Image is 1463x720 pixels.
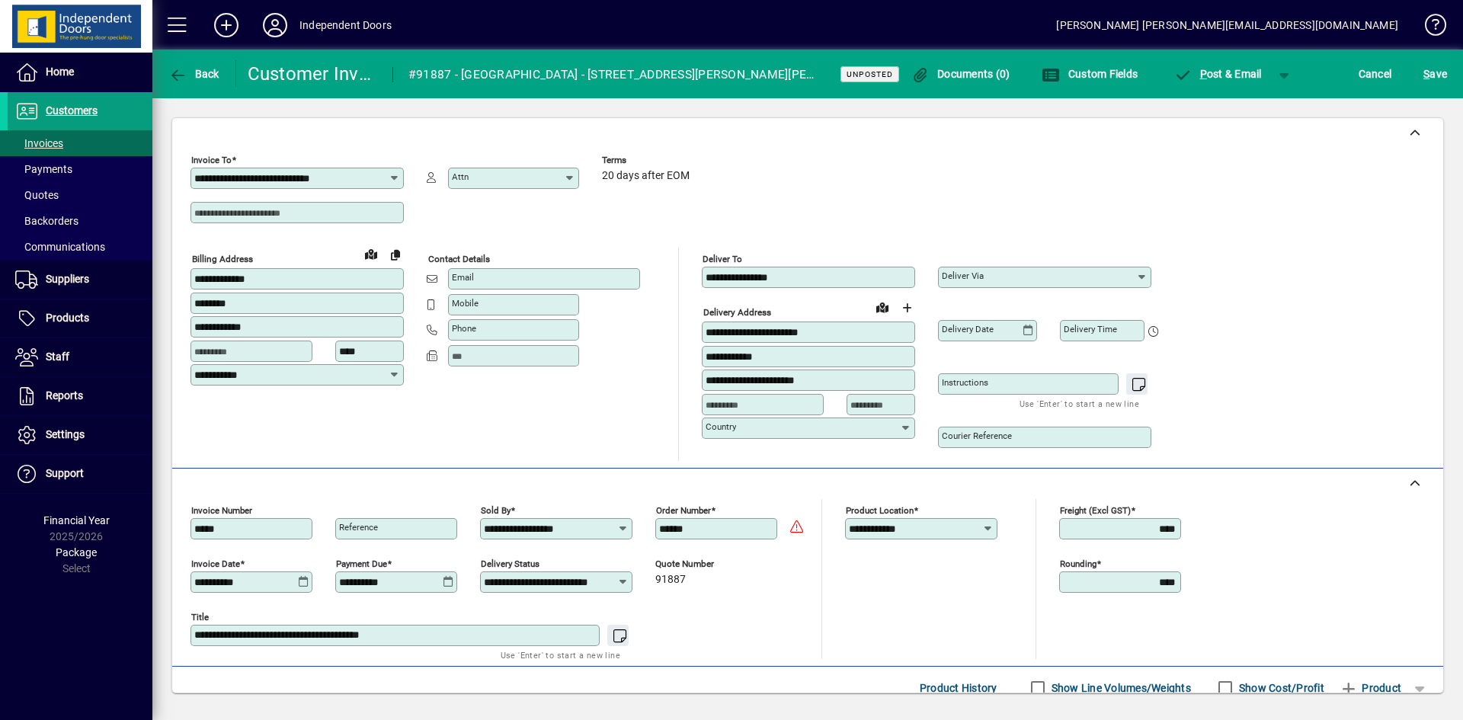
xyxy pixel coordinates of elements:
[191,155,232,165] mat-label: Invoice To
[15,215,78,227] span: Backorders
[481,505,511,516] mat-label: Sold by
[1200,68,1207,80] span: P
[168,68,219,80] span: Back
[655,559,747,569] span: Quote number
[46,66,74,78] span: Home
[602,155,693,165] span: Terms
[299,13,392,37] div: Independent Doors
[1042,68,1138,80] span: Custom Fields
[191,612,209,622] mat-label: Title
[46,312,89,324] span: Products
[8,455,152,493] a: Support
[8,416,152,454] a: Settings
[452,171,469,182] mat-label: Attn
[501,646,620,664] mat-hint: Use 'Enter' to start a new line
[1064,324,1117,334] mat-label: Delivery time
[1420,60,1451,88] button: Save
[1236,680,1324,696] label: Show Cost/Profit
[8,130,152,156] a: Invoices
[481,558,539,569] mat-label: Delivery status
[1173,68,1262,80] span: ost & Email
[1340,676,1401,700] span: Product
[942,430,1012,441] mat-label: Courier Reference
[656,505,711,516] mat-label: Order number
[339,522,378,533] mat-label: Reference
[43,514,110,526] span: Financial Year
[8,182,152,208] a: Quotes
[908,60,1014,88] button: Documents (0)
[703,254,742,264] mat-label: Deliver To
[655,574,686,586] span: 91887
[165,60,223,88] button: Back
[408,62,821,87] div: #91887 - [GEOGRAPHIC_DATA] - [STREET_ADDRESS][PERSON_NAME][PERSON_NAME]
[911,68,1010,80] span: Documents (0)
[202,11,251,39] button: Add
[8,299,152,338] a: Products
[15,137,63,149] span: Invoices
[15,189,59,201] span: Quotes
[602,170,690,182] span: 20 days after EOM
[8,234,152,260] a: Communications
[942,324,994,334] mat-label: Delivery date
[46,350,69,363] span: Staff
[15,241,105,253] span: Communications
[1359,62,1392,86] span: Cancel
[56,546,97,558] span: Package
[1060,558,1096,569] mat-label: Rounding
[1332,674,1409,702] button: Product
[8,338,152,376] a: Staff
[359,242,383,266] a: View on map
[8,377,152,415] a: Reports
[1423,62,1447,86] span: ave
[191,558,240,569] mat-label: Invoice date
[870,295,895,319] a: View on map
[452,298,479,309] mat-label: Mobile
[847,69,893,79] span: Unposted
[706,421,736,432] mat-label: Country
[942,270,984,281] mat-label: Deliver via
[46,273,89,285] span: Suppliers
[846,505,914,516] mat-label: Product location
[191,505,252,516] mat-label: Invoice number
[8,208,152,234] a: Backorders
[1056,13,1398,37] div: [PERSON_NAME] [PERSON_NAME][EMAIL_ADDRESS][DOMAIN_NAME]
[1413,3,1444,53] a: Knowledge Base
[452,323,476,334] mat-label: Phone
[46,467,84,479] span: Support
[251,11,299,39] button: Profile
[8,53,152,91] a: Home
[15,163,72,175] span: Payments
[895,296,919,320] button: Choose address
[46,389,83,402] span: Reports
[8,261,152,299] a: Suppliers
[1355,60,1396,88] button: Cancel
[1060,505,1131,516] mat-label: Freight (excl GST)
[383,242,408,267] button: Copy to Delivery address
[46,428,85,440] span: Settings
[1423,68,1429,80] span: S
[8,156,152,182] a: Payments
[336,558,387,569] mat-label: Payment due
[248,62,377,86] div: Customer Invoice
[152,60,236,88] app-page-header-button: Back
[914,674,1004,702] button: Product History
[46,104,98,117] span: Customers
[1166,60,1269,88] button: Post & Email
[1048,680,1191,696] label: Show Line Volumes/Weights
[452,272,474,283] mat-label: Email
[1020,395,1139,412] mat-hint: Use 'Enter' to start a new line
[920,676,997,700] span: Product History
[942,377,988,388] mat-label: Instructions
[1038,60,1141,88] button: Custom Fields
